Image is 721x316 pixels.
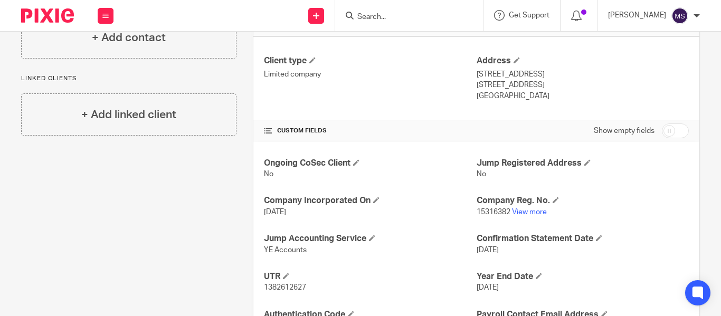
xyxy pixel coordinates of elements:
[477,208,510,216] span: 15316382
[477,69,689,80] p: [STREET_ADDRESS]
[264,69,476,80] p: Limited company
[608,10,666,21] p: [PERSON_NAME]
[264,208,286,216] span: [DATE]
[509,12,549,19] span: Get Support
[21,74,236,83] p: Linked clients
[92,30,166,46] h4: + Add contact
[264,127,476,135] h4: CUSTOM FIELDS
[264,170,273,178] span: No
[21,8,74,23] img: Pixie
[477,246,499,254] span: [DATE]
[264,195,476,206] h4: Company Incorporated On
[477,158,689,169] h4: Jump Registered Address
[477,233,689,244] h4: Confirmation Statement Date
[264,284,306,291] span: 1382612627
[264,271,476,282] h4: UTR
[477,80,689,90] p: [STREET_ADDRESS]
[264,246,307,254] span: YE Accounts
[512,208,547,216] a: View more
[477,55,689,66] h4: Address
[81,107,176,123] h4: + Add linked client
[264,158,476,169] h4: Ongoing CoSec Client
[264,233,476,244] h4: Jump Accounting Service
[671,7,688,24] img: svg%3E
[264,55,476,66] h4: Client type
[477,284,499,291] span: [DATE]
[477,271,689,282] h4: Year End Date
[594,126,654,136] label: Show empty fields
[477,91,689,101] p: [GEOGRAPHIC_DATA]
[356,13,451,22] input: Search
[477,170,486,178] span: No
[477,195,689,206] h4: Company Reg. No.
